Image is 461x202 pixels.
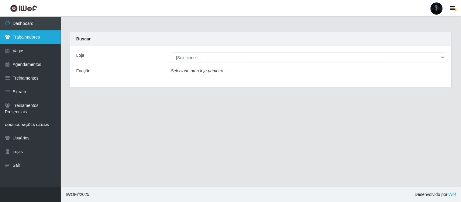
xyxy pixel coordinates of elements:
span: Desenvolvido por [415,191,456,198]
label: Função [76,68,91,74]
span: IWOF [66,192,77,197]
i: Selecione uma loja primeiro... [171,68,227,73]
a: iWof [448,192,456,197]
img: CoreUI Logo [10,5,37,12]
label: Loja [76,52,84,59]
span: © 2025 . [66,191,91,198]
strong: Buscar [76,36,91,41]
